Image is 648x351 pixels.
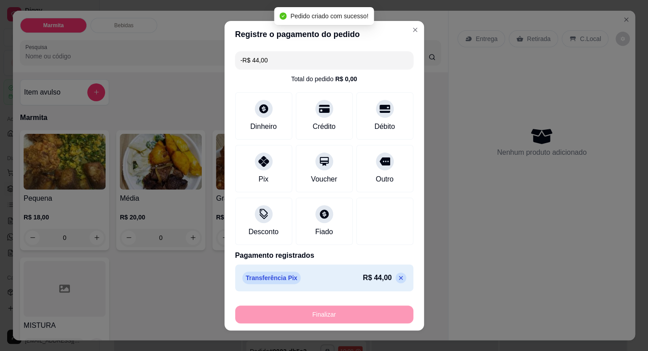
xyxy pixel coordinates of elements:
[224,21,424,48] header: Registre o pagamento do pedido
[240,51,408,69] input: Ex.: hambúrguer de cordeiro
[249,227,279,237] div: Desconto
[280,12,287,20] span: check-circle
[335,74,357,83] div: R$ 0,00
[315,227,333,237] div: Fiado
[311,174,337,185] div: Voucher
[363,273,392,283] p: R$ 44,00
[375,174,393,185] div: Outro
[290,12,368,20] span: Pedido criado com sucesso!
[374,121,395,132] div: Débito
[408,23,422,37] button: Close
[291,74,357,83] div: Total do pedido
[242,272,301,284] p: Transferência Pix
[250,121,277,132] div: Dinheiro
[235,250,413,261] p: Pagamento registrados
[313,121,336,132] div: Crédito
[258,174,268,185] div: Pix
